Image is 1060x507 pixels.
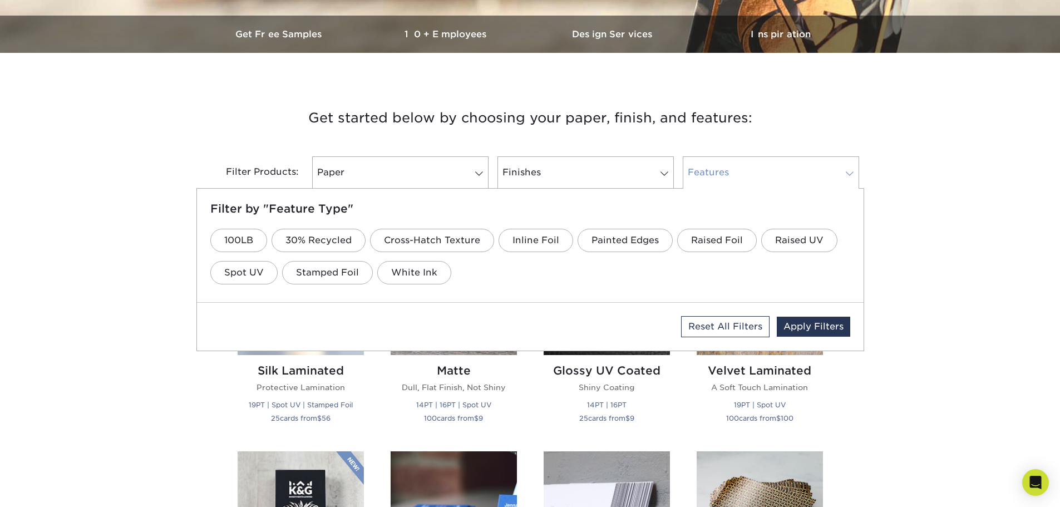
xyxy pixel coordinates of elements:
a: Finishes [497,156,674,189]
a: Raised Foil [677,229,757,252]
h2: Silk Laminated [238,364,364,377]
a: Features [683,156,859,189]
h3: Design Services [530,29,697,40]
a: Painted Edges [578,229,673,252]
span: 100 [726,414,739,422]
h3: Inspiration [697,29,864,40]
p: Protective Lamination [238,382,364,393]
h3: Get started below by choosing your paper, finish, and features: [205,93,856,143]
a: Spot UV [210,261,278,284]
span: $ [474,414,479,422]
span: $ [776,414,781,422]
span: 25 [579,414,588,422]
a: 10+ Employees [363,16,530,53]
span: 100 [424,414,437,422]
a: Reset All Filters [681,316,770,337]
a: Design Services [530,16,697,53]
span: 100 [781,414,793,422]
div: Filter Products: [196,156,308,189]
a: Apply Filters [777,317,850,337]
a: Cross-Hatch Texture [370,229,494,252]
h2: Matte [391,364,517,377]
span: 56 [322,414,331,422]
p: Shiny Coating [544,382,670,393]
span: $ [317,414,322,422]
small: cards from [271,414,331,422]
small: cards from [726,414,793,422]
a: Stamped Foil [282,261,373,284]
small: 19PT | Spot UV [734,401,786,409]
p: Dull, Flat Finish, Not Shiny [391,382,517,393]
a: Raised UV [761,229,837,252]
small: cards from [424,414,483,422]
a: White Ink [377,261,451,284]
h5: Filter by "Feature Type" [210,202,850,215]
a: Inspiration [697,16,864,53]
img: New Product [336,451,364,485]
h2: Glossy UV Coated [544,364,670,377]
a: Get Free Samples [196,16,363,53]
a: Inline Foil [499,229,573,252]
a: 100LB [210,229,267,252]
small: 19PT | Spot UV | Stamped Foil [249,401,353,409]
h3: 10+ Employees [363,29,530,40]
a: Paper [312,156,489,189]
p: A Soft Touch Lamination [697,382,823,393]
a: 30% Recycled [272,229,366,252]
iframe: Google Customer Reviews [3,473,95,503]
span: 9 [479,414,483,422]
small: cards from [579,414,634,422]
div: Open Intercom Messenger [1022,469,1049,496]
h3: Get Free Samples [196,29,363,40]
span: 25 [271,414,280,422]
span: 9 [630,414,634,422]
small: 14PT | 16PT [587,401,627,409]
span: $ [625,414,630,422]
h2: Velvet Laminated [697,364,823,377]
small: 14PT | 16PT | Spot UV [416,401,491,409]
